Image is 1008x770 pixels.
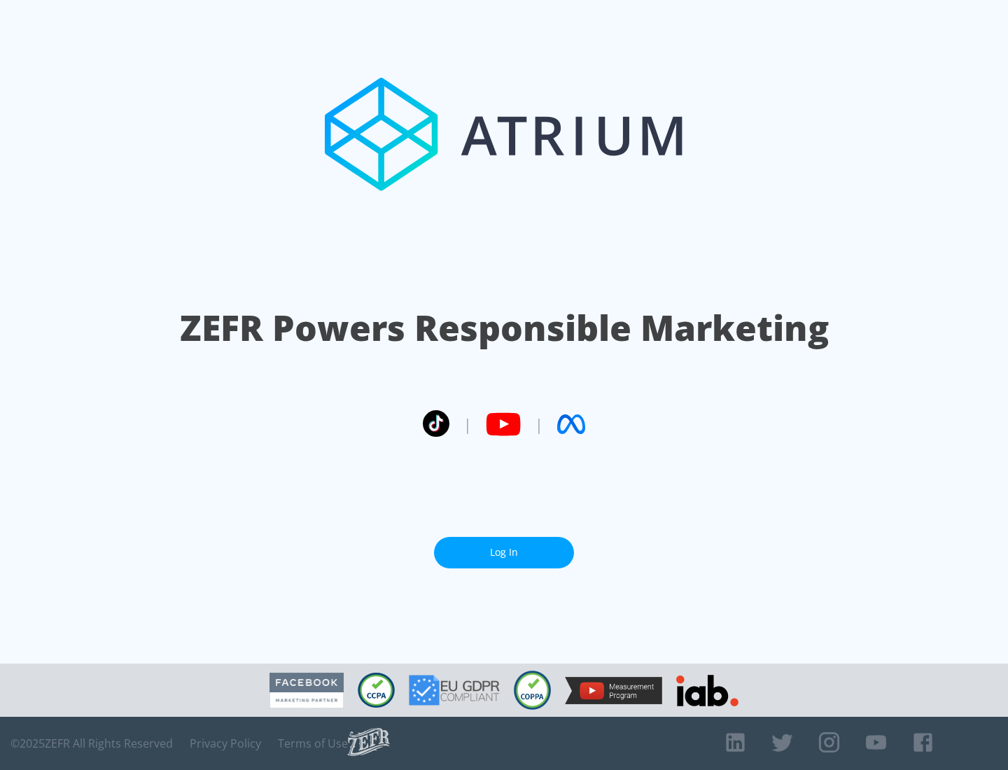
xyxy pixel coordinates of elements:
img: YouTube Measurement Program [565,677,662,704]
img: CCPA Compliant [358,673,395,708]
a: Privacy Policy [190,736,261,750]
img: Facebook Marketing Partner [269,673,344,708]
span: | [535,414,543,435]
img: COPPA Compliant [514,671,551,710]
h1: ZEFR Powers Responsible Marketing [180,304,829,352]
a: Log In [434,537,574,568]
img: GDPR Compliant [409,675,500,706]
a: Terms of Use [278,736,348,750]
img: IAB [676,675,738,706]
span: © 2025 ZEFR All Rights Reserved [10,736,173,750]
span: | [463,414,472,435]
